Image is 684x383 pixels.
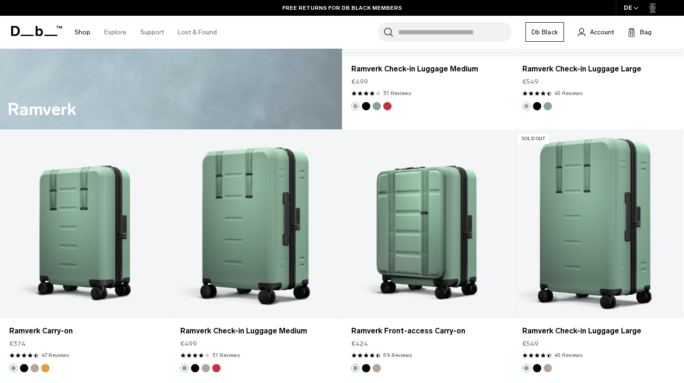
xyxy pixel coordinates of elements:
[351,364,360,372] button: Green Ray
[180,326,332,337] a: Ramverk Check-in Luggage Medium
[544,102,552,110] button: Green Ray
[373,364,381,372] button: Fogbow Beige
[578,26,614,38] a: Account
[533,364,541,372] button: Black Out
[351,102,360,110] button: Fogbow Beige
[518,134,549,144] p: Sold Out
[373,102,381,110] button: Green Ray
[178,16,217,49] a: Lost & Found
[554,89,583,97] a: 45 reviews
[383,351,412,359] a: 59 reviews
[282,4,402,12] a: FREE RETURNS FOR DB BLACK MEMBERS
[140,16,164,49] a: Support
[171,129,342,319] a: Ramverk Check-in Luggage Medium
[351,64,503,75] a: Ramverk Check-in Luggage Medium
[9,364,18,372] button: Green Ray
[351,339,368,349] span: €424
[20,364,28,372] button: Black Out
[554,351,583,359] a: 45 reviews
[522,339,538,349] span: €549
[533,102,541,110] button: Black Out
[202,364,210,372] button: Fogbow Beige
[383,89,411,97] a: 31 reviews
[351,77,368,87] span: €499
[104,16,127,49] a: Explore
[9,326,161,337] a: Ramverk Carry-on
[41,351,69,359] a: 47 reviews
[362,364,370,372] button: Black Out
[590,27,614,37] span: Account
[351,326,503,337] a: Ramverk Front-access Carry-on
[7,97,76,122] h2: Ramverk
[342,129,513,319] a: Ramverk Front-access Carry-on
[544,364,552,372] button: Fogbow Beige
[180,339,197,349] span: €499
[522,77,538,87] span: €549
[68,16,224,49] nav: Main Navigation
[522,102,531,110] button: Fogbow Beige
[212,364,221,372] button: Sprite Lightning Red
[522,326,674,337] a: Ramverk Check-in Luggage Large
[212,351,240,359] a: 31 reviews
[640,27,652,37] span: Bag
[513,129,684,319] a: Ramverk Check-in Luggage Large
[522,364,531,372] button: Green Ray
[522,64,674,75] a: Ramverk Check-in Luggage Large
[526,22,564,42] a: Db Black
[191,364,199,372] button: Black Out
[41,364,50,372] button: Parhelion Orange
[180,364,189,372] button: Green Ray
[75,16,90,49] a: Shop
[31,364,39,372] button: Fogbow Beige
[628,26,652,38] button: Bag
[9,339,25,349] span: €374
[362,102,370,110] button: Black Out
[383,102,392,110] button: Sprite Lightning Red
